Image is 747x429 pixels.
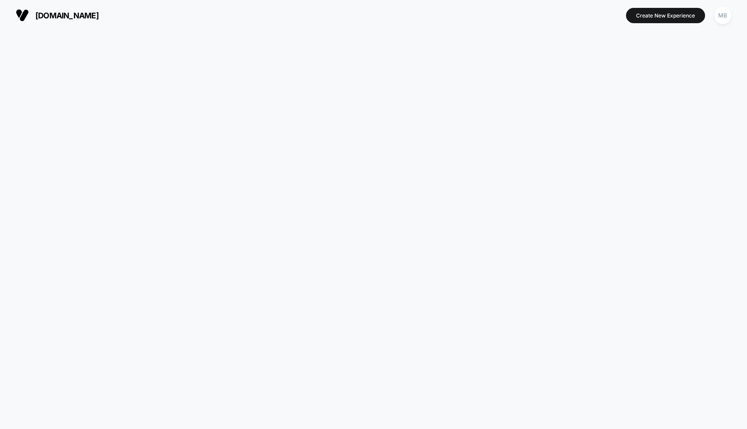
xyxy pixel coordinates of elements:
button: Create New Experience [626,8,705,23]
button: MB [712,7,734,24]
button: [DOMAIN_NAME] [13,8,101,22]
span: [DOMAIN_NAME] [35,11,99,20]
div: MB [714,7,731,24]
img: Visually logo [16,9,29,22]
